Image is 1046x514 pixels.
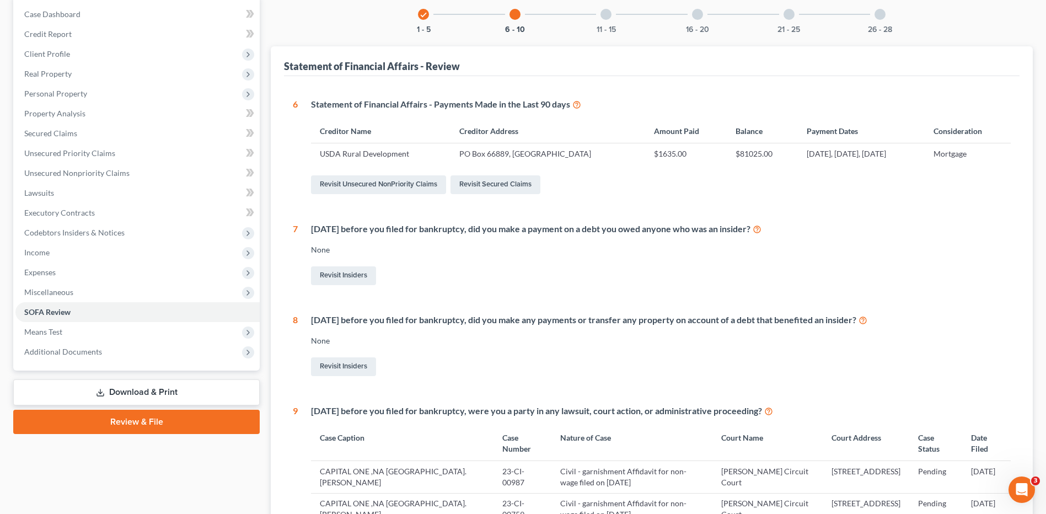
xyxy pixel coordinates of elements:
[24,69,72,78] span: Real Property
[24,49,70,58] span: Client Profile
[311,175,446,194] a: Revisit Unsecured NonPriority Claims
[15,163,260,183] a: Unsecured Nonpriority Claims
[24,228,125,237] span: Codebtors Insiders & Notices
[24,148,115,158] span: Unsecured Priority Claims
[24,248,50,257] span: Income
[13,379,260,405] a: Download & Print
[420,11,427,19] i: check
[597,26,616,34] button: 11 - 15
[925,120,1011,143] th: Consideration
[311,244,1011,255] div: None
[311,426,494,461] th: Case Caption
[494,461,551,493] td: 23-CI-00987
[293,314,298,378] div: 8
[962,426,1011,461] th: Date Filed
[868,26,892,34] button: 26 - 28
[551,426,712,461] th: Nature of Case
[24,267,56,277] span: Expenses
[798,120,924,143] th: Payment Dates
[24,128,77,138] span: Secured Claims
[24,287,73,297] span: Miscellaneous
[823,461,909,493] td: [STREET_ADDRESS]
[450,120,645,143] th: Creditor Address
[311,405,1011,417] div: [DATE] before you filed for bankruptcy, were you a party in any lawsuit, court action, or adminis...
[24,327,62,336] span: Means Test
[712,461,823,493] td: [PERSON_NAME] Circuit Court
[24,188,54,197] span: Lawsuits
[925,143,1011,164] td: Mortgage
[777,26,800,34] button: 21 - 25
[15,124,260,143] a: Secured Claims
[15,4,260,24] a: Case Dashboard
[727,120,798,143] th: Balance
[15,143,260,163] a: Unsecured Priority Claims
[13,410,260,434] a: Review & File
[15,183,260,203] a: Lawsuits
[450,143,645,164] td: PO Box 66889, [GEOGRAPHIC_DATA]
[417,26,431,34] button: 1 - 5
[15,203,260,223] a: Executory Contracts
[823,426,909,461] th: Court Address
[311,314,1011,326] div: [DATE] before you filed for bankruptcy, did you make any payments or transfer any property on acc...
[1031,476,1040,485] span: 3
[24,109,85,118] span: Property Analysis
[551,461,712,493] td: Civil - garnishment Affidavit for non-wage filed on [DATE]
[311,223,1011,235] div: [DATE] before you filed for bankruptcy, did you make a payment on a debt you owed anyone who was ...
[15,24,260,44] a: Credit Report
[505,26,525,34] button: 6 - 10
[24,307,71,317] span: SOFA Review
[15,302,260,322] a: SOFA Review
[24,9,81,19] span: Case Dashboard
[311,120,450,143] th: Creditor Name
[686,26,709,34] button: 16 - 20
[24,168,130,178] span: Unsecured Nonpriority Claims
[311,266,376,285] a: Revisit Insiders
[24,29,72,39] span: Credit Report
[311,143,450,164] td: USDA Rural Development
[293,223,298,287] div: 7
[311,335,1011,346] div: None
[311,461,494,493] td: CAPITAL ONE ,NA [GEOGRAPHIC_DATA]. [PERSON_NAME]
[909,461,962,493] td: Pending
[24,89,87,98] span: Personal Property
[645,143,727,164] td: $1635.00
[494,426,551,461] th: Case Number
[645,120,727,143] th: Amount Paid
[284,60,460,73] div: Statement of Financial Affairs - Review
[1009,476,1035,503] iframe: Intercom live chat
[311,98,1011,111] div: Statement of Financial Affairs - Payments Made in the Last 90 days
[293,98,298,196] div: 6
[24,208,95,217] span: Executory Contracts
[15,104,260,124] a: Property Analysis
[24,347,102,356] span: Additional Documents
[712,426,823,461] th: Court Name
[962,461,1011,493] td: [DATE]
[727,143,798,164] td: $81025.00
[909,426,962,461] th: Case Status
[311,357,376,376] a: Revisit Insiders
[798,143,924,164] td: [DATE], [DATE], [DATE]
[450,175,540,194] a: Revisit Secured Claims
